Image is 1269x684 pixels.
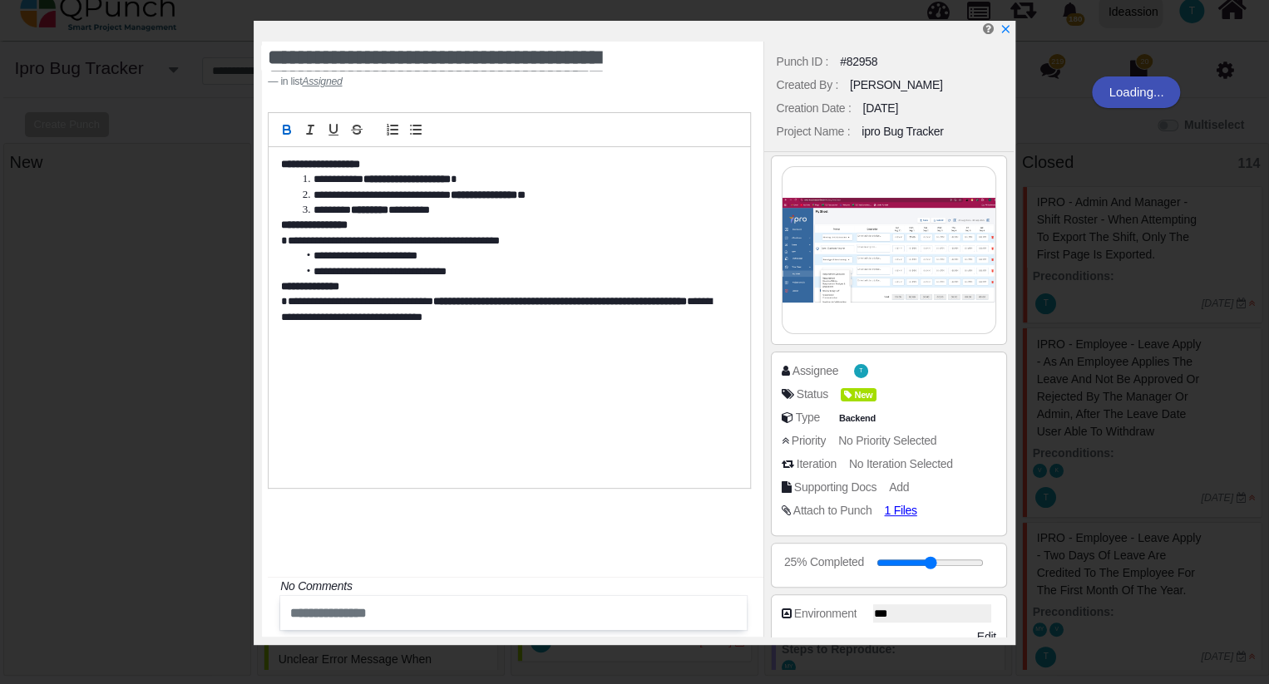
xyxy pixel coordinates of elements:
[841,386,876,403] span: <div><span class="badge badge-secondary" style="background-color: #A4DD00"> <i class="fa fa-tag p...
[840,53,877,71] div: #82958
[777,76,838,94] div: Created By :
[302,76,342,87] cite: Source Title
[784,554,864,571] div: 25% Completed
[889,480,909,494] span: Add
[884,504,916,517] span: 1 Files
[849,457,953,470] span: No Iteration Selected
[863,100,898,117] div: [DATE]
[793,362,838,380] div: Assignee
[1000,23,1011,35] svg: x
[859,368,862,374] span: T
[1092,76,1180,108] div: Loading...
[796,409,820,426] div: Type
[280,579,352,593] i: No Comments
[793,502,872,519] div: Attach to Punch
[302,76,342,87] u: Assigned
[777,53,829,71] div: Punch ID :
[836,411,880,426] span: Backend
[977,630,996,643] span: Edit
[862,123,943,140] div: ipro Bug Tracker
[983,22,994,35] i: Edit Punch
[777,123,851,140] div: Project Name :
[838,434,936,447] span: No Priority Selected
[777,100,852,117] div: Creation Date :
[797,386,828,403] div: Status
[850,76,943,94] div: [PERSON_NAME]
[792,432,826,450] div: Priority
[797,455,837,473] div: Iteration
[268,74,666,89] footer: in list
[841,388,876,402] span: New
[794,479,876,496] div: Supporting Docs
[794,605,857,622] div: Environment
[1000,22,1011,36] a: x
[854,364,868,378] span: Thalha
